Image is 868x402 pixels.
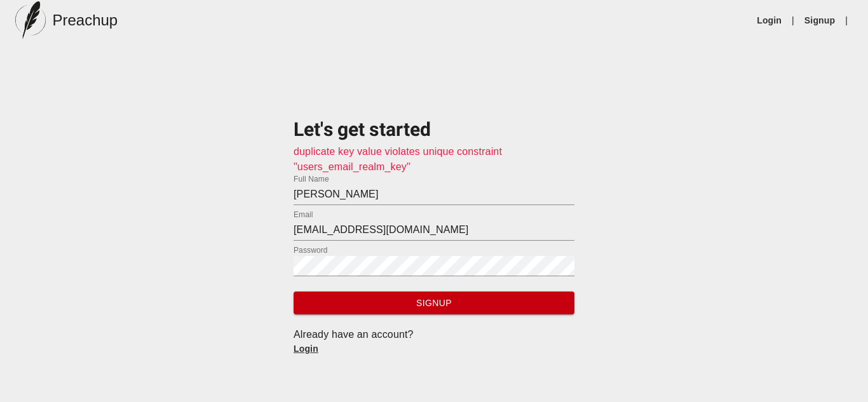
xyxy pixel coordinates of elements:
[840,14,853,27] li: |
[294,117,574,144] h3: Let's get started
[304,295,564,311] span: Signup
[52,10,118,30] h5: Preachup
[804,14,835,27] a: Signup
[294,144,574,175] p: duplicate key value violates unique constraint "users_email_realm_key"
[294,175,329,183] label: Full Name
[294,246,328,254] label: Password
[294,211,313,218] label: Email
[294,327,574,342] div: Already have an account?
[787,14,799,27] li: |
[804,338,853,387] iframe: Drift Widget Chat Controller
[294,344,318,354] a: Login
[294,291,574,315] button: Signup
[757,14,782,27] a: Login
[15,1,46,39] img: preachup-logo.png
